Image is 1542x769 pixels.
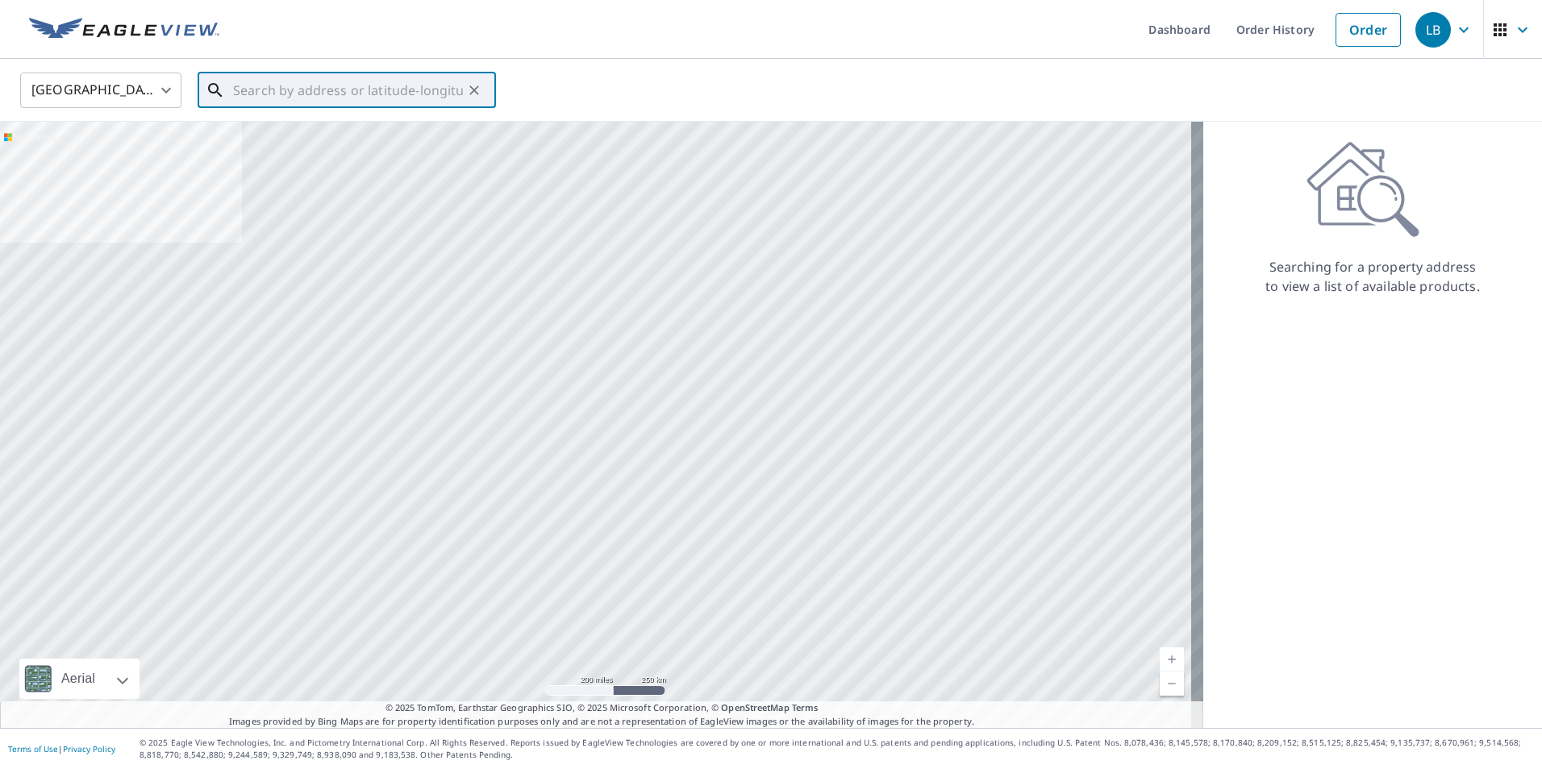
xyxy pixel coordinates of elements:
div: Aerial [19,659,140,699]
img: EV Logo [29,18,219,42]
p: Searching for a property address to view a list of available products. [1265,257,1481,296]
p: © 2025 Eagle View Technologies, Inc. and Pictometry International Corp. All Rights Reserved. Repo... [140,737,1534,761]
a: Terms of Use [8,743,58,754]
span: © 2025 TomTom, Earthstar Geographics SIO, © 2025 Microsoft Corporation, © [385,701,819,715]
a: Current Level 5, Zoom In [1160,647,1184,671]
a: Order [1336,13,1401,47]
p: | [8,744,115,754]
a: OpenStreetMap [721,701,789,713]
input: Search by address or latitude-longitude [233,68,463,113]
a: Terms [792,701,819,713]
div: [GEOGRAPHIC_DATA] [20,68,181,113]
div: LB [1415,12,1451,48]
a: Privacy Policy [63,743,115,754]
a: Current Level 5, Zoom Out [1160,671,1184,696]
div: Aerial [56,659,100,699]
button: Clear [463,79,486,102]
